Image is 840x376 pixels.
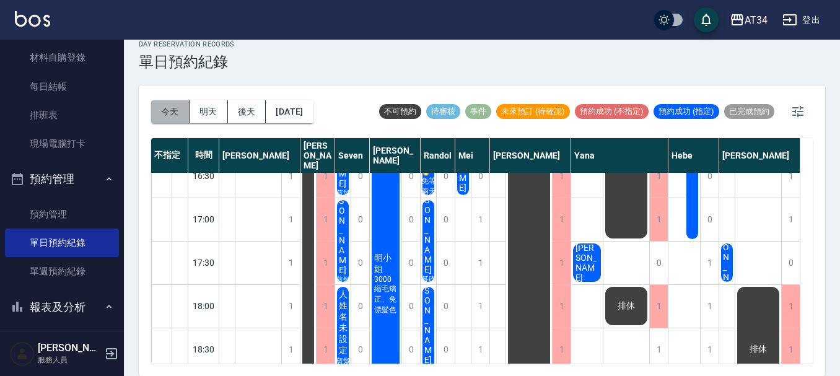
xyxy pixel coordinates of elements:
div: 1 [281,198,300,241]
div: Mei [455,138,490,173]
div: 0 [471,155,489,198]
div: 1 [471,285,489,328]
div: 0 [700,155,719,198]
h3: 單日預約紀錄 [139,53,235,71]
div: 1 [281,155,300,198]
div: 0 [436,198,455,241]
div: 0 [649,242,668,284]
button: 後天 [228,100,266,123]
div: 1 [471,328,489,371]
div: 1 [781,198,800,241]
div: 1 [552,328,571,371]
span: [PERSON_NAME] [336,166,349,275]
div: 1 [316,155,335,198]
span: [PERSON_NAME] [720,203,733,312]
div: 0 [401,155,420,198]
div: 0 [351,328,369,371]
div: 1 [649,155,668,198]
a: 單日預約紀錄 [5,229,119,257]
span: [PERSON_NAME] [422,256,435,365]
div: 1 [281,328,300,371]
div: 17:30 [188,241,219,284]
span: 排休 [615,300,637,312]
a: 預約管理 [5,200,119,229]
div: 1 [316,285,335,328]
div: 0 [436,242,455,284]
div: 1 [552,242,571,284]
span: 剪髮（含洗）*2 [333,275,353,315]
div: [PERSON_NAME] [219,138,300,173]
div: 1 [316,242,335,284]
span: 未來預訂 (待確認) [496,106,570,117]
div: 時間 [188,138,219,173]
span: 事件 [465,106,491,117]
span: 3000縮毛矯正、免漂髮色 [372,275,400,315]
div: 1 [552,198,571,241]
span: 不可預約 [379,106,421,117]
div: Yana [571,138,668,173]
div: 1 [649,285,668,328]
div: 0 [401,328,420,371]
a: 現場電腦打卡 [5,129,119,158]
div: 不指定 [151,138,188,173]
div: 0 [401,198,420,241]
div: 0 [351,242,369,284]
button: save [694,7,719,32]
span: 明小姐 [372,253,400,275]
span: 剪髮（含洗）@ [333,188,353,229]
span: 預約成功 (指定) [654,106,719,117]
div: [PERSON_NAME] [719,138,800,173]
span: 排休 [747,344,769,355]
div: 0 [351,155,369,198]
span: 基礎「洗剪燙」 [419,274,439,317]
div: 17:00 [188,198,219,241]
div: 1 [781,285,800,328]
span: 已完成預約 [724,106,774,117]
a: 每日結帳 [5,72,119,101]
div: Hebe [668,138,719,173]
div: 0 [351,285,369,328]
span: 剪髮（含洗） [453,193,473,224]
div: 0 [401,285,420,328]
button: AT34 [725,7,772,33]
div: 1 [471,242,489,284]
img: Person [10,341,35,366]
a: 單週預約紀錄 [5,257,119,286]
a: 材料自購登錄 [5,43,119,72]
div: 1 [471,198,489,241]
div: 1 [281,242,300,284]
div: 1 [316,198,335,241]
div: Seven [335,138,370,173]
span: [PERSON_NAME] [422,165,435,274]
div: 0 [781,242,800,284]
div: 1 [649,198,668,241]
div: 1 [281,285,300,328]
div: [PERSON_NAME] [370,138,421,173]
button: 今天 [151,100,190,123]
span: 預約成功 (不指定) [575,106,649,117]
div: 1 [700,285,719,328]
div: [PERSON_NAME] [490,138,571,173]
div: 1 [316,328,335,371]
div: 1 [700,242,719,284]
button: 明天 [190,100,228,123]
div: [PERSON_NAME] [300,138,335,173]
button: [DATE] [266,100,313,123]
div: 16:30 [188,154,219,198]
div: 1 [649,328,668,371]
div: 0 [351,198,369,241]
div: 18:30 [188,328,219,371]
div: AT34 [745,12,768,28]
div: Randol [421,138,455,173]
span: 新客人 姓名未設定 [336,267,350,356]
h5: [PERSON_NAME] [38,342,101,354]
div: 1 [552,155,571,198]
div: 18:00 [188,284,219,328]
div: 0 [436,155,455,198]
p: 服務人員 [38,354,101,365]
button: 登出 [777,9,825,32]
div: 1 [781,155,800,198]
span: 待審核 [426,106,460,117]
div: 1 [552,285,571,328]
div: 1 [781,328,800,371]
